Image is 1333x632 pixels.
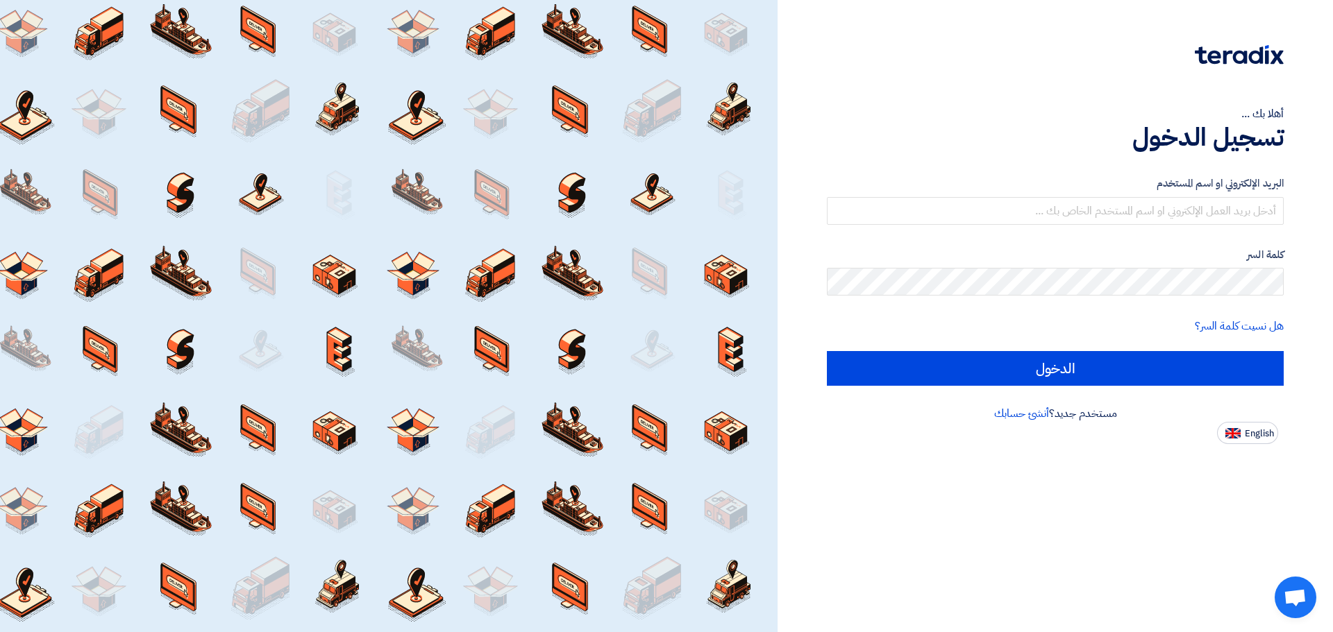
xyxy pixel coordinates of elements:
[1275,577,1316,618] div: Open chat
[1195,318,1284,334] a: هل نسيت كلمة السر؟
[827,176,1284,191] label: البريد الإلكتروني او اسم المستخدم
[827,405,1284,422] div: مستخدم جديد؟
[827,197,1284,225] input: أدخل بريد العمل الإلكتروني او اسم المستخدم الخاص بك ...
[1195,45,1284,65] img: Teradix logo
[827,351,1284,386] input: الدخول
[994,405,1049,422] a: أنشئ حسابك
[827,247,1284,263] label: كلمة السر
[1225,428,1241,438] img: en-US.png
[1245,429,1274,438] span: English
[827,105,1284,122] div: أهلا بك ...
[1217,422,1278,444] button: English
[827,122,1284,153] h1: تسجيل الدخول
